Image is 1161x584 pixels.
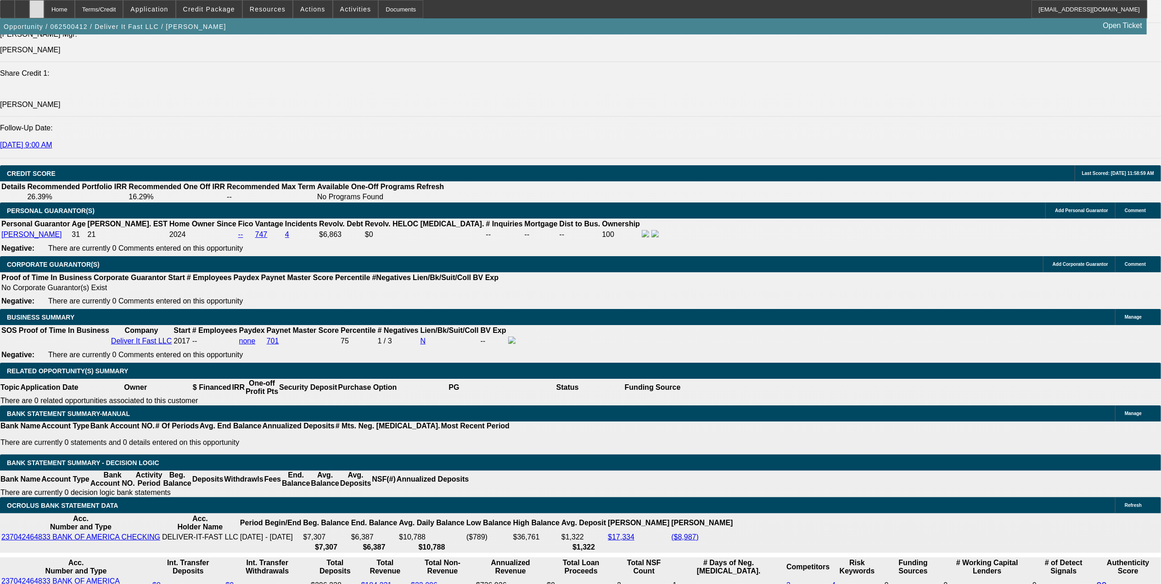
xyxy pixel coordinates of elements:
button: Application [123,0,175,18]
span: Actions [300,6,325,13]
a: $17,334 [608,533,634,541]
th: Avg. Balance [310,471,339,488]
th: SOS [1,326,17,335]
img: facebook-icon.png [508,337,516,344]
span: 2024 [169,230,186,238]
b: #Negatives [372,274,411,281]
span: -- [192,337,197,345]
th: Fees [264,471,281,488]
b: Percentile [341,326,376,334]
button: Actions [293,0,332,18]
th: Most Recent Period [441,421,510,431]
b: Corporate Guarantor [94,274,166,281]
div: 1 / 3 [378,337,419,345]
td: -- [226,192,316,202]
img: facebook-icon.png [642,230,649,237]
b: Age [72,220,85,228]
b: Start [168,274,185,281]
th: Account Type [41,421,90,431]
span: Comment [1125,208,1146,213]
span: Add Corporate Guarantor [1053,262,1108,267]
td: No Corporate Guarantor(s) Exist [1,283,503,292]
span: There are currently 0 Comments entered on this opportunity [48,244,243,252]
td: DELIVER-IT-FAST LLC [162,533,239,542]
th: $ Financed [192,379,232,396]
span: BUSINESS SUMMARY [7,314,74,321]
b: Start [174,326,190,334]
th: Avg. Deposit [561,514,606,532]
span: Refresh [1125,503,1142,508]
th: Purchase Option [337,379,397,396]
th: Risk Keywords [831,558,883,576]
th: Total Loan Proceeds [546,558,616,576]
th: Authenticity Score [1096,558,1160,576]
span: Credit Package [183,6,235,13]
th: Refresh [416,182,445,191]
td: -- [485,230,523,240]
th: End. Balance [281,471,310,488]
span: Application [130,6,168,13]
th: Proof of Time In Business [18,326,110,335]
b: Negative: [1,244,34,252]
span: Bank Statement Summary - Decision Logic [7,459,159,466]
td: 21 [87,230,168,240]
th: Annualized Revenue [476,558,545,576]
td: -- [480,336,507,346]
th: # Of Periods [155,421,199,431]
span: Activities [340,6,371,13]
b: Paydex [239,326,265,334]
a: Open Ticket [1099,18,1146,34]
th: Owner [79,379,192,396]
th: Low Balance [466,514,512,532]
td: -- [559,230,601,240]
th: Recommended Portfolio IRR [27,182,127,191]
th: Acc. Number and Type [1,514,161,532]
b: Percentile [335,274,370,281]
th: $7,307 [303,543,349,552]
span: Comment [1125,262,1146,267]
th: [PERSON_NAME] [607,514,670,532]
td: 31 [71,230,86,240]
b: Paynet Master Score [261,274,333,281]
td: $6,863 [319,230,364,240]
a: N [421,337,426,345]
b: BV Exp [481,326,506,334]
span: PERSONAL GUARANTOR(S) [7,207,95,214]
th: Available One-Off Programs [317,182,415,191]
th: Activity Period [135,471,163,488]
th: # Mts. Neg. [MEDICAL_DATA]. [335,421,441,431]
td: No Programs Found [317,192,415,202]
th: $1,322 [561,543,606,552]
span: Resources [250,6,286,13]
th: IRR [231,379,245,396]
th: Bank Account NO. [90,421,155,431]
a: 4 [285,230,289,238]
b: Revolv. Debt [319,220,363,228]
th: # Days of Neg. [MEDICAL_DATA]. [672,558,785,576]
th: # of Detect Signals [1032,558,1095,576]
th: Avg. End Balance [199,421,262,431]
b: Negative: [1,351,34,359]
th: Account Type [41,471,90,488]
th: Competitors [786,558,830,576]
p: There are currently 0 statements and 0 details entered on this opportunity [0,438,510,447]
td: [DATE] - [DATE] [240,533,302,542]
th: Details [1,182,26,191]
a: ($8,987) [671,533,699,541]
th: Withdrawls [224,471,264,488]
th: Deposits [192,471,224,488]
td: -- [524,230,558,240]
span: CREDIT SCORE [7,170,56,177]
a: Deliver It Fast LLC [111,337,172,345]
td: $6,387 [351,533,398,542]
th: Annualized Deposits [396,471,469,488]
b: BV Exp [473,274,499,281]
b: Ownership [602,220,640,228]
span: CORPORATE GUARANTOR(S) [7,261,100,268]
td: 16.29% [128,192,225,202]
b: Paynet Master Score [267,326,339,334]
a: 701 [267,337,279,345]
th: Acc. Number and Type [1,558,151,576]
th: NSF(#) [371,471,396,488]
b: # Inquiries [486,220,522,228]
